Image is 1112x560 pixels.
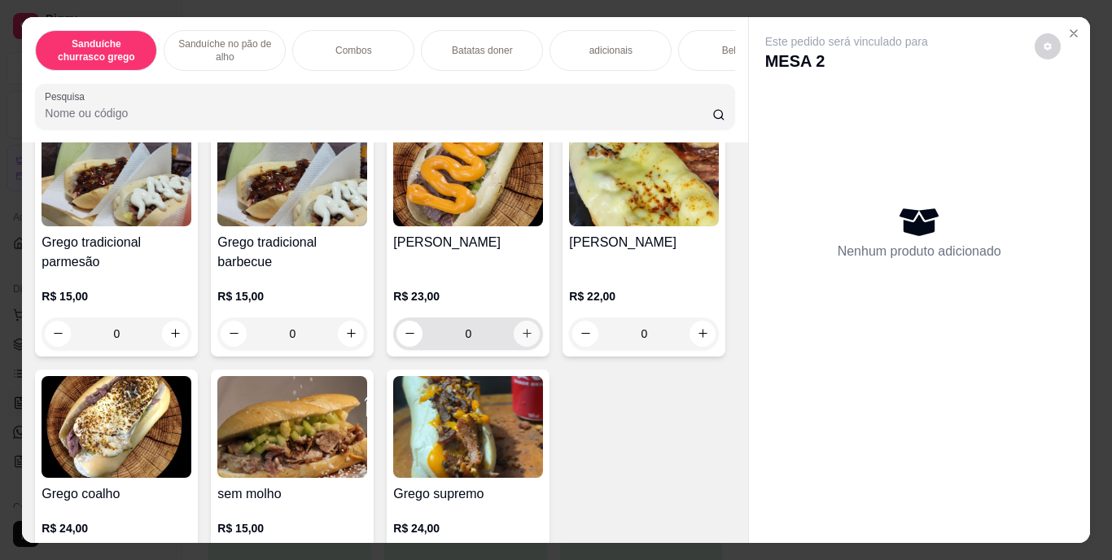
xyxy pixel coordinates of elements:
label: Pesquisa [45,90,90,103]
p: Combos [335,44,372,57]
input: Pesquisa [45,105,712,121]
button: Close [1061,20,1087,46]
button: increase-product-quantity [514,321,540,347]
h4: Grego tradicional parmesão [42,233,191,272]
p: R$ 24,00 [42,520,191,536]
p: R$ 15,00 [217,520,367,536]
p: R$ 15,00 [42,288,191,304]
button: decrease-product-quantity [221,321,247,347]
button: decrease-product-quantity [45,321,71,347]
p: Este pedido será vinculado para [765,33,928,50]
h4: [PERSON_NAME] [393,233,543,252]
p: adicionais [589,44,633,57]
img: product-image [217,376,367,478]
button: increase-product-quantity [338,321,364,347]
p: R$ 24,00 [393,520,543,536]
p: R$ 15,00 [217,288,367,304]
p: Bebidas [722,44,757,57]
p: Sanduíche no pão de alho [177,37,272,63]
p: R$ 22,00 [569,288,719,304]
img: product-image [393,125,543,226]
img: product-image [217,125,367,226]
h4: Grego coalho [42,484,191,504]
p: Sanduíche churrasco grego [49,37,143,63]
button: increase-product-quantity [690,321,716,347]
p: R$ 23,00 [393,288,543,304]
img: product-image [393,376,543,478]
img: product-image [42,125,191,226]
button: decrease-product-quantity [396,321,422,347]
p: MESA 2 [765,50,928,72]
h4: [PERSON_NAME] [569,233,719,252]
h4: Grego supremo [393,484,543,504]
button: decrease-product-quantity [1035,33,1061,59]
button: increase-product-quantity [162,321,188,347]
button: decrease-product-quantity [572,321,598,347]
img: product-image [569,125,719,226]
p: Batatas doner [452,44,513,57]
img: product-image [42,376,191,478]
p: Nenhum produto adicionado [838,242,1001,261]
h4: Grego tradicional barbecue [217,233,367,272]
h4: sem molho [217,484,367,504]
